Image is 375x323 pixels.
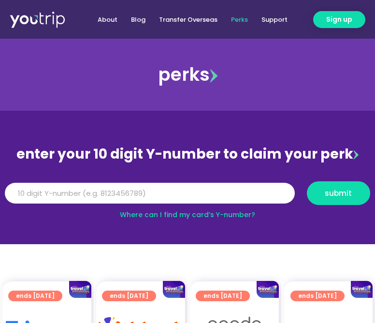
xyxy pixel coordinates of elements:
a: Blog [124,11,152,29]
button: submit [307,181,370,205]
a: Where can I find my card’s Y-number? [120,210,255,220]
span: submit [325,190,352,197]
nav: Menu [81,11,294,29]
a: About [91,11,124,29]
form: Y Number [5,181,370,212]
span: Sign up [326,15,352,25]
a: Support [255,11,294,29]
a: Transfer Overseas [152,11,224,29]
a: Sign up [313,11,365,28]
a: Perks [224,11,255,29]
input: 10 digit Y-number (e.g. 8123456789) [5,183,295,204]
